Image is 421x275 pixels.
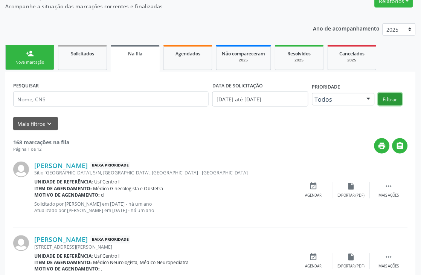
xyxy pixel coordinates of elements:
span: Baixa Prioridade [90,236,130,244]
b: Motivo de agendamento: [34,192,100,199]
img: img [13,162,29,177]
i:  [385,253,393,261]
input: Selecione um intervalo [212,92,308,107]
div: Sitio [GEOGRAPHIC_DATA], S/N, [GEOGRAPHIC_DATA], [GEOGRAPHIC_DATA] - [GEOGRAPHIC_DATA] [34,170,295,176]
b: Motivo de agendamento: [34,266,100,272]
img: img [13,235,29,251]
span: Cancelados [340,50,365,57]
b: Unidade de referência: [34,253,93,260]
span: Resolvidos [288,50,311,57]
label: PESQUISAR [13,80,39,92]
span: Agendados [175,50,200,57]
strong: 168 marcações na fila [13,139,69,146]
div: Mais ações [379,264,399,269]
div: 2025 [281,57,318,63]
div: Agendar [305,264,322,269]
span: Solicitados [71,50,94,57]
div: [STREET_ADDRESS][PERSON_NAME] [34,244,295,251]
span: Baixa Prioridade [90,162,130,170]
a: [PERSON_NAME] [34,235,88,244]
label: Prioridade [312,81,340,93]
b: Unidade de referência: [34,179,93,185]
b: Item de agendamento: [34,186,92,192]
i: print [378,142,386,150]
label: DATA DE SOLICITAÇÃO [212,80,263,92]
i: insert_drive_file [347,182,355,191]
button: Mais filtroskeyboard_arrow_down [13,117,58,130]
i:  [396,142,404,150]
i: insert_drive_file [347,253,355,261]
span: Usf Centro I [95,253,120,260]
p: Ano de acompanhamento [313,23,380,33]
span: Médico Neurologista, Médico Neuropediatra [93,260,189,266]
b: Item de agendamento: [34,260,92,266]
span: Na fila [128,50,142,57]
div: 2025 [222,57,265,63]
span: Todos [315,96,359,103]
span: Usf Centro I [95,179,120,185]
p: Acompanhe a situação das marcações correntes e finalizadas [5,2,293,10]
i: event_available [310,253,318,261]
div: Página 1 de 12 [13,146,69,153]
div: Mais ações [379,193,399,199]
button: print [374,138,390,154]
span: Não compareceram [222,50,265,57]
p: Solicitado por [PERSON_NAME] em [DATE] - há um ano Atualizado por [PERSON_NAME] em [DATE] - há um... [34,201,295,214]
button: Filtrar [378,93,402,106]
div: Nova marcação [11,60,49,65]
a: [PERSON_NAME] [34,162,88,170]
span: Médico Ginecologista e Obstetra [93,186,163,192]
div: Exportar (PDF) [338,264,365,269]
i: event_available [310,182,318,191]
div: Agendar [305,193,322,199]
button:  [392,138,408,154]
span: d [101,192,104,199]
input: Nome, CNS [13,92,209,107]
i: keyboard_arrow_down [46,120,54,128]
div: Exportar (PDF) [338,193,365,199]
div: 2025 [333,57,371,63]
div: person_add [26,49,34,58]
i:  [385,182,393,191]
span: . [101,266,102,272]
